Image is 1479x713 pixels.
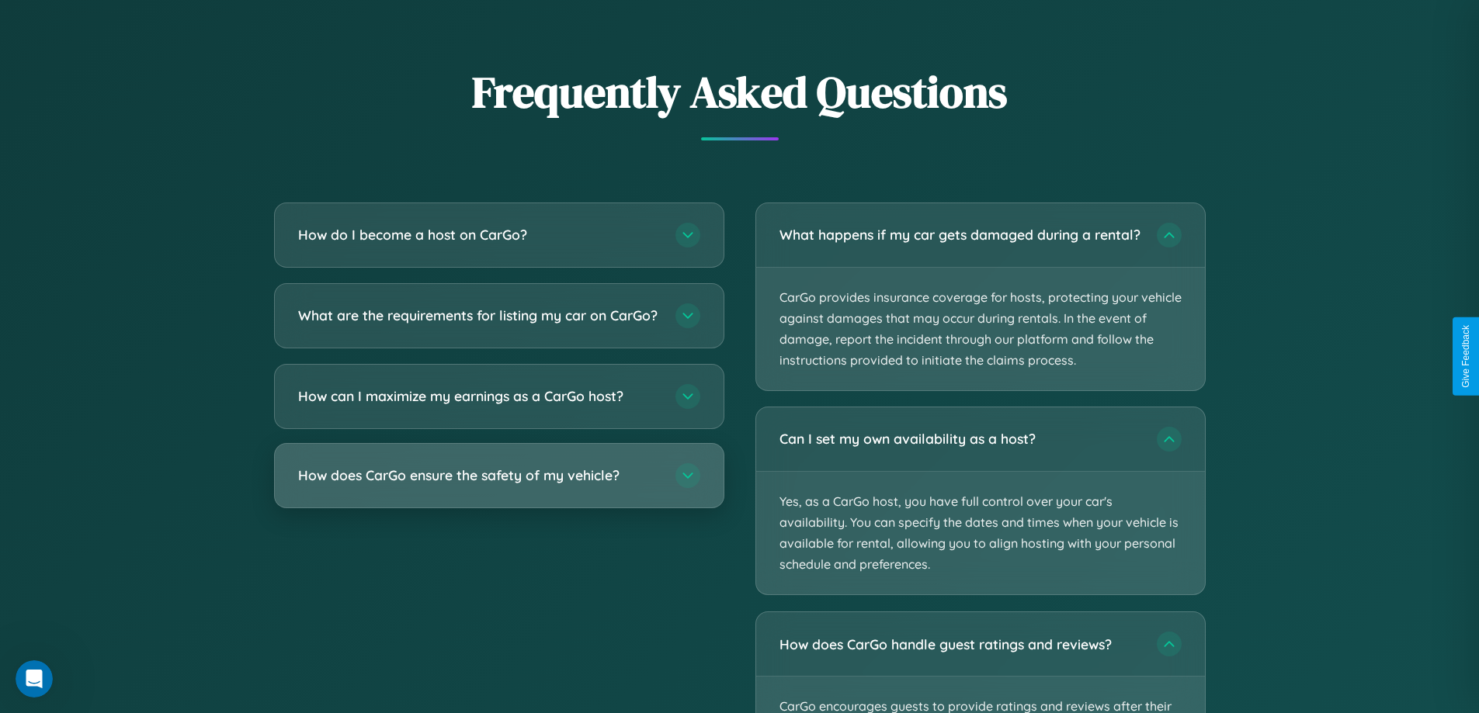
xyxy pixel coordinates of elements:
h3: How do I become a host on CarGo? [298,225,660,244]
h2: Frequently Asked Questions [274,62,1206,122]
iframe: Intercom live chat [16,660,53,697]
p: Yes, as a CarGo host, you have full control over your car's availability. You can specify the dat... [756,472,1205,595]
h3: How does CarGo handle guest ratings and reviews? [779,635,1141,654]
h3: What happens if my car gets damaged during a rental? [779,225,1141,244]
p: CarGo provides insurance coverage for hosts, protecting your vehicle against damages that may occ... [756,268,1205,391]
h3: How can I maximize my earnings as a CarGo host? [298,386,660,406]
h3: How does CarGo ensure the safety of my vehicle? [298,466,660,485]
h3: Can I set my own availability as a host? [779,430,1141,449]
div: Give Feedback [1460,325,1471,388]
h3: What are the requirements for listing my car on CarGo? [298,306,660,325]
